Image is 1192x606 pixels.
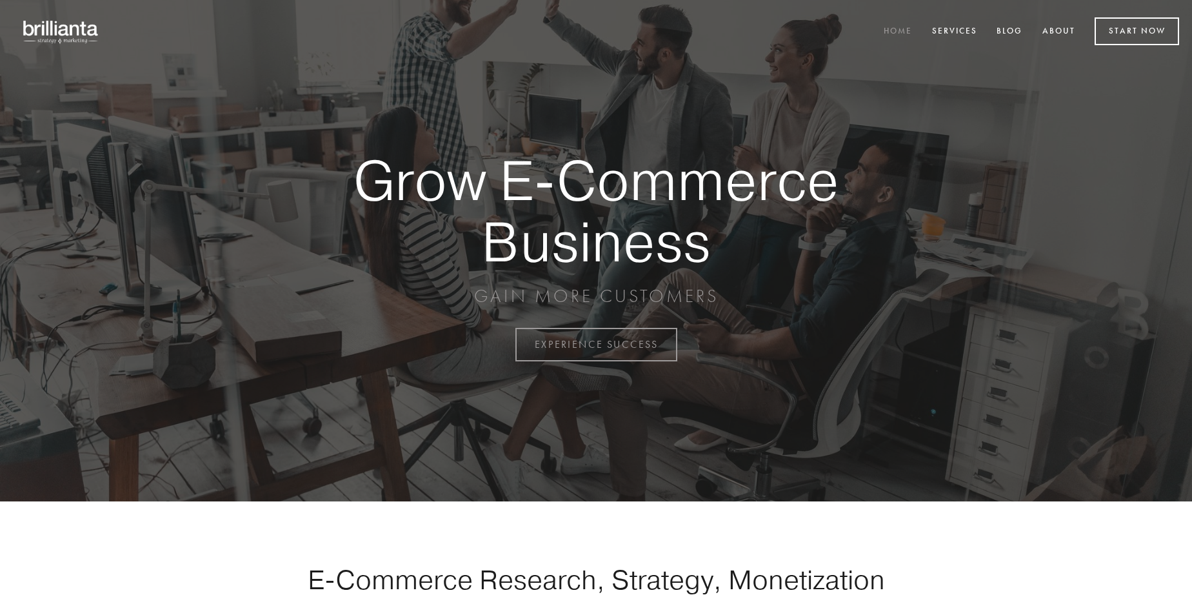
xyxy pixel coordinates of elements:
a: About [1034,21,1084,43]
a: Services [924,21,986,43]
a: Start Now [1095,17,1179,45]
img: brillianta - research, strategy, marketing [13,13,110,50]
a: Home [875,21,920,43]
p: GAIN MORE CUSTOMERS [308,285,884,308]
h1: E-Commerce Research, Strategy, Monetization [267,563,925,596]
a: Blog [988,21,1031,43]
strong: Grow E-Commerce Business [308,150,884,272]
a: EXPERIENCE SUCCESS [515,328,677,361]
